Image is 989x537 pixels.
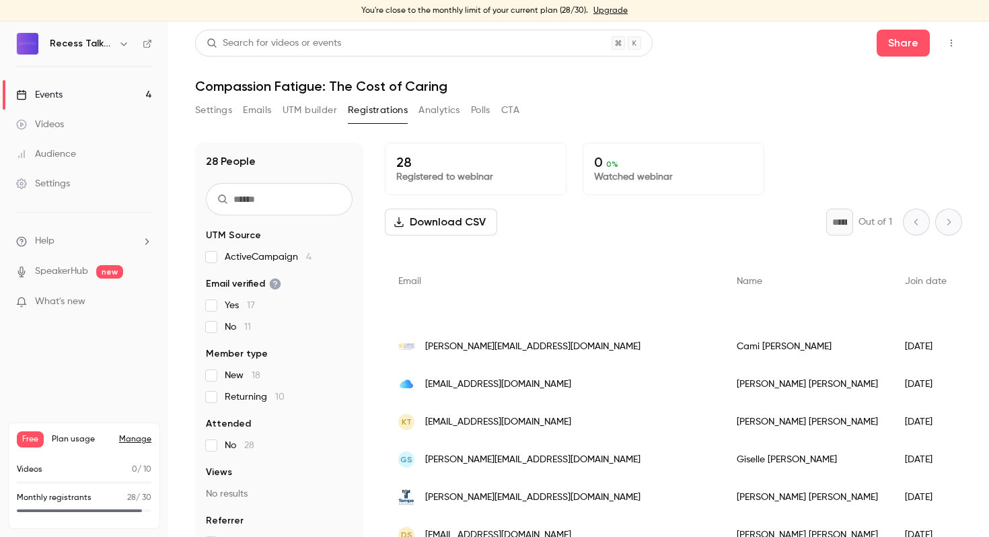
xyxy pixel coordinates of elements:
p: / 30 [127,492,151,504]
span: Email [398,277,421,286]
div: Videos [16,118,64,131]
div: [DATE] [891,478,960,516]
span: Help [35,234,54,248]
a: Manage [119,434,151,445]
p: Monthly registrants [17,492,91,504]
span: [EMAIL_ADDRESS][DOMAIN_NAME] [425,378,571,392]
div: Settings [16,177,70,190]
span: 11 [244,322,251,332]
p: Watched webinar [594,170,753,184]
iframe: Noticeable Trigger [136,296,152,308]
p: No results [206,487,353,501]
span: [EMAIL_ADDRESS][DOMAIN_NAME] [425,415,571,429]
div: Giselle [PERSON_NAME] [723,441,891,478]
div: [DATE] [891,441,960,478]
p: Registered to webinar [396,170,555,184]
img: me.com [398,376,414,392]
button: Share [877,30,930,57]
span: 0 % [606,159,618,169]
p: / 10 [132,464,151,476]
span: [PERSON_NAME][EMAIL_ADDRESS][DOMAIN_NAME] [425,340,640,354]
a: SpeakerHub [35,264,88,279]
div: Cami [PERSON_NAME] [723,328,891,365]
h1: 28 People [206,153,256,170]
span: 4 [306,252,312,262]
p: Out of 1 [858,215,892,229]
div: [DATE] [891,403,960,441]
div: Audience [16,147,76,161]
span: Name [737,277,762,286]
span: Referrer [206,514,244,528]
span: new [96,265,123,279]
span: 0 [132,466,137,474]
span: Free [17,431,44,448]
button: Settings [195,100,232,121]
li: help-dropdown-opener [16,234,152,248]
div: [PERSON_NAME] [PERSON_NAME] [723,365,891,403]
span: ActiveCampaign [225,250,312,264]
p: Videos [17,464,42,476]
a: Upgrade [593,5,628,16]
span: Email verified [206,277,281,291]
h1: Compassion Fatigue: The Cost of Caring [195,78,962,94]
button: Polls [471,100,490,121]
span: 28 [127,494,136,502]
span: Returning [225,390,285,404]
img: Recess Talks For Those Who Care [17,33,38,55]
span: Yes [225,299,255,312]
span: Plan usage [52,434,111,445]
p: 0 [594,154,753,170]
span: 28 [244,441,254,450]
div: [PERSON_NAME] [PERSON_NAME] [723,403,891,441]
button: Download CSV [385,209,497,236]
h6: Recess Talks For Those Who Care [50,37,113,50]
img: teamcsa.org [398,338,414,355]
div: Events [16,88,63,102]
button: UTM builder [283,100,337,121]
span: Join date [905,277,947,286]
span: What's new [35,295,85,309]
button: Analytics [418,100,460,121]
span: 17 [247,301,255,310]
img: tempe.gov [398,489,414,505]
span: New [225,369,260,382]
span: Views [206,466,232,479]
div: [DATE] [891,328,960,365]
span: UTM Source [206,229,261,242]
span: KT [402,416,412,428]
span: [PERSON_NAME][EMAIL_ADDRESS][DOMAIN_NAME] [425,491,640,505]
div: [PERSON_NAME] [PERSON_NAME] [723,478,891,516]
div: [DATE] [891,365,960,403]
span: [PERSON_NAME][EMAIL_ADDRESS][DOMAIN_NAME] [425,453,640,467]
button: Registrations [348,100,408,121]
span: No [225,439,254,452]
span: GS [400,454,412,466]
div: Search for videos or events [207,36,341,50]
span: No [225,320,251,334]
span: Attended [206,417,251,431]
span: 18 [252,371,260,380]
button: CTA [501,100,519,121]
button: Emails [243,100,271,121]
span: 10 [275,392,285,402]
p: 28 [396,154,555,170]
span: Member type [206,347,268,361]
